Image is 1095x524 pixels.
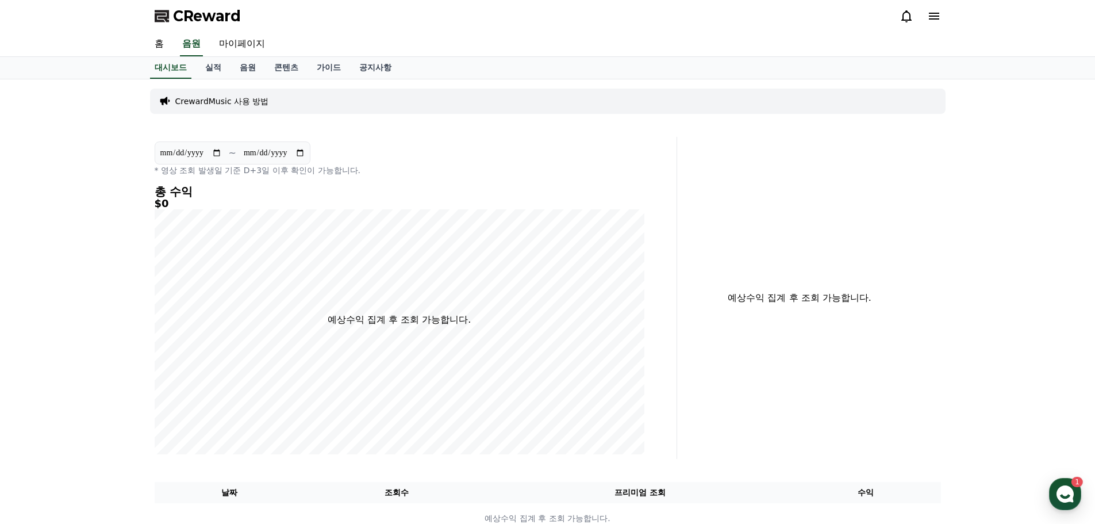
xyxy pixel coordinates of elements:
p: * 영상 조회 발생일 기준 D+3일 이후 확인이 가능합니다. [155,165,644,176]
span: CReward [173,7,241,25]
p: 예상수익 집계 후 조회 가능합니다. [686,291,913,305]
a: 홈 [145,32,173,56]
a: 실적 [196,57,230,79]
h5: $0 [155,198,644,209]
a: 대시보드 [150,57,191,79]
a: CrewardMusic 사용 방법 [175,95,269,107]
a: 콘텐츠 [265,57,308,79]
h4: 총 수익 [155,185,644,198]
a: 마이페이지 [210,32,274,56]
th: 날짜 [155,482,305,503]
a: 공지사항 [350,57,401,79]
th: 프리미엄 조회 [489,482,791,503]
a: 음원 [230,57,265,79]
a: 음원 [180,32,203,56]
p: ~ [229,146,236,160]
p: 예상수익 집계 후 조회 가능합니다. [328,313,471,327]
th: 조회수 [304,482,489,503]
th: 수익 [791,482,941,503]
a: CReward [155,7,241,25]
a: 가이드 [308,57,350,79]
